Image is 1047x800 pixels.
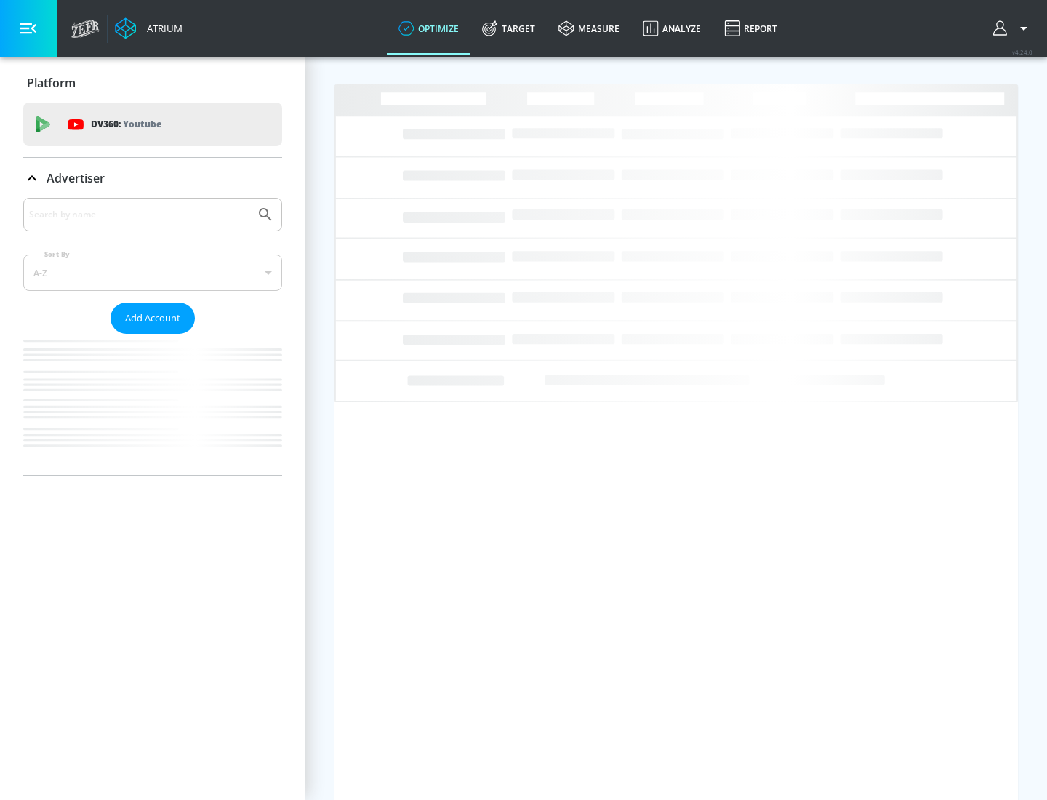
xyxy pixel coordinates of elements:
div: DV360: Youtube [23,103,282,146]
a: Report [713,2,789,55]
a: Atrium [115,17,182,39]
div: A-Z [23,255,282,291]
p: Youtube [123,116,161,132]
span: v 4.24.0 [1012,48,1032,56]
span: Add Account [125,310,180,327]
p: DV360: [91,116,161,132]
div: Advertiser [23,158,282,199]
p: Advertiser [47,170,105,186]
a: optimize [387,2,470,55]
label: Sort By [41,249,73,259]
div: Atrium [141,22,182,35]
button: Add Account [111,303,195,334]
nav: list of Advertiser [23,334,282,475]
a: Analyze [631,2,713,55]
div: Advertiser [23,198,282,475]
a: Target [470,2,547,55]
p: Platform [27,75,76,91]
input: Search by name [29,205,249,224]
div: Platform [23,63,282,103]
a: measure [547,2,631,55]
